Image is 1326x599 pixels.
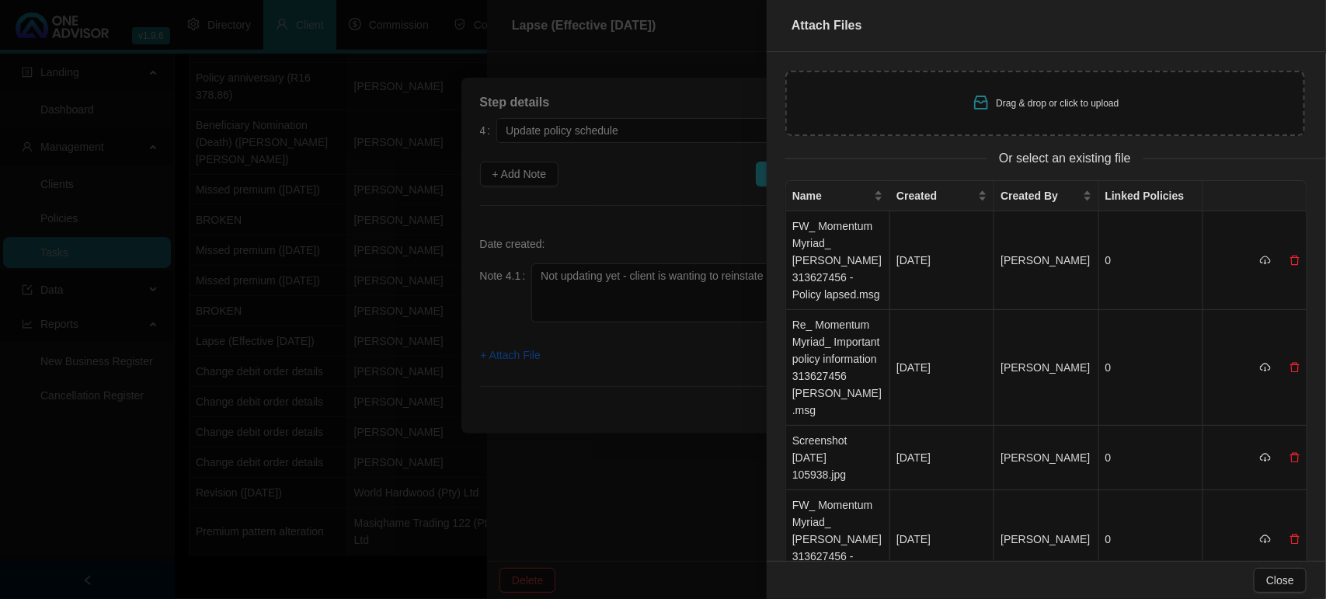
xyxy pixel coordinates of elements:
td: Re_ Momentum Myriad_ Important policy information 313627456 [PERSON_NAME].msg [786,310,890,426]
td: Screenshot [DATE] 105938.jpg [786,426,890,490]
span: cloud-download [1260,255,1271,266]
td: 0 [1099,426,1203,490]
span: [PERSON_NAME] [1001,533,1090,545]
td: [DATE] [890,490,994,589]
span: cloud-download [1260,452,1271,463]
span: Or select an existing file [987,148,1143,168]
span: Close [1266,572,1294,589]
span: delete [1289,452,1300,463]
span: delete [1289,255,1300,266]
span: [PERSON_NAME] [1001,254,1090,266]
span: Name [792,187,871,204]
span: delete [1289,534,1300,545]
td: [DATE] [890,426,994,490]
span: cloud-download [1260,362,1271,373]
th: Created [890,181,994,211]
td: FW_ Momentum Myriad_ [PERSON_NAME] 313627456 - Policy lapsed.msg [786,211,890,310]
th: Linked Policies [1099,181,1203,211]
button: Close [1254,568,1307,593]
td: [DATE] [890,310,994,426]
td: FW_ Momentum Myriad_ [PERSON_NAME] 313627456 - Policy lapsed.msg [786,490,890,589]
span: Created [896,187,975,204]
span: Attach Files [792,19,862,32]
td: [DATE] [890,211,994,310]
span: inbox [972,93,990,112]
th: Created By [994,181,1098,211]
span: [PERSON_NAME] [1001,451,1090,464]
span: Created By [1001,187,1079,204]
span: [PERSON_NAME] [1001,361,1090,374]
td: 0 [1099,490,1203,589]
td: 0 [1099,310,1203,426]
span: Drag & drop or click to upload [997,98,1119,109]
span: cloud-download [1260,534,1271,545]
td: 0 [1099,211,1203,310]
th: Name [786,181,890,211]
span: delete [1289,362,1300,373]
